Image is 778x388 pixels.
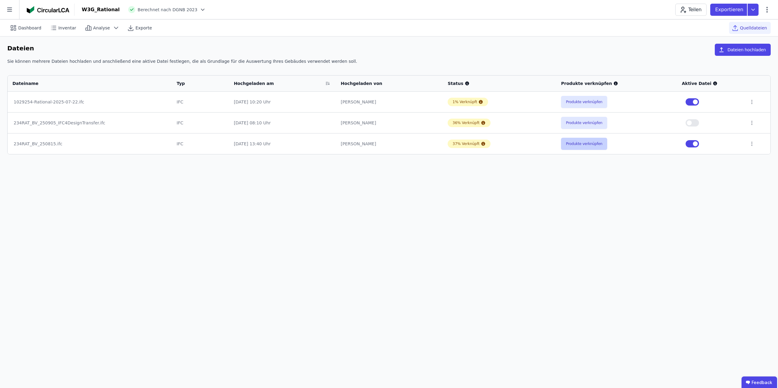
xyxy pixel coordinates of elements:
[453,141,480,146] div: 37% Verknüpft
[682,80,739,86] div: Aktive Datei
[561,117,607,129] button: Produkte verknüpfen
[561,96,607,108] button: Produkte verknüpfen
[58,25,76,31] span: Inventar
[136,25,152,31] span: Exporte
[715,44,771,56] button: Dateien hochladen
[14,141,166,147] div: 234RAT_BV_250815.ifc
[453,100,477,104] div: 1% Verknüpft
[18,25,41,31] span: Dashboard
[561,138,607,150] button: Produkte verknüpfen
[675,4,707,16] button: Teilen
[82,6,120,13] div: W3G_Rational
[177,120,224,126] div: IFC
[234,80,323,86] div: Hochgeladen am
[740,25,767,31] span: Quelldateien
[715,6,745,13] p: Exportieren
[177,80,217,86] div: Typ
[12,80,159,86] div: Dateiname
[14,99,166,105] div: 1029254-Rational-2025-07-22.ifc
[234,141,331,147] div: [DATE] 13:40 Uhr
[234,120,331,126] div: [DATE] 08:10 Uhr
[234,99,331,105] div: [DATE] 10:20 Uhr
[453,120,480,125] div: 36% Verknüpft
[177,99,224,105] div: IFC
[7,58,771,69] div: Sie können mehrere Dateien hochladen und anschließend eine aktive Datei festlegen, die als Grundl...
[93,25,110,31] span: Analyse
[341,120,438,126] div: [PERSON_NAME]
[561,80,672,86] div: Produkte verknüpfen
[27,6,69,13] img: Concular
[341,99,438,105] div: [PERSON_NAME]
[138,7,198,13] span: Berechnet nach DGNB 2023
[448,80,551,86] div: Status
[177,141,224,147] div: IFC
[341,141,438,147] div: [PERSON_NAME]
[341,80,430,86] div: Hochgeladen von
[14,120,166,126] div: 234RAT_BV_250905_IFC4DesignTransfer.ifc
[7,44,34,53] h6: Dateien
